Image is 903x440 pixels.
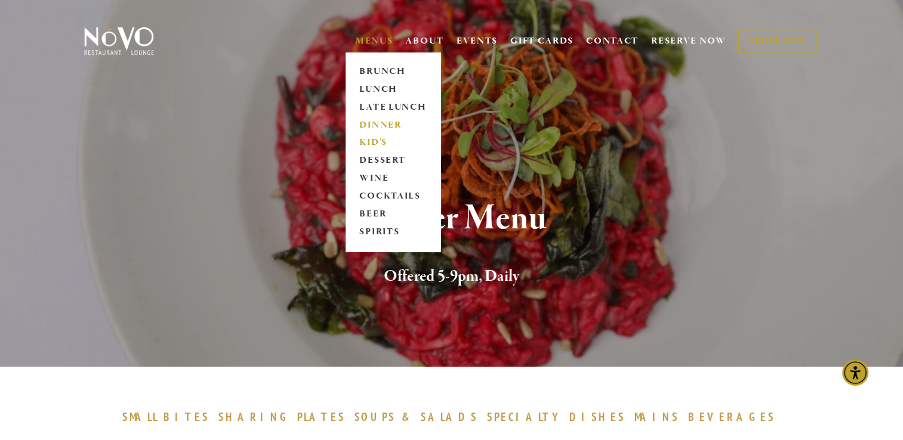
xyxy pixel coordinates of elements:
a: SHARINGPLATES [218,410,351,424]
span: & [402,410,415,424]
span: MAINS [634,410,679,424]
a: MENUS [356,35,393,47]
a: RESERVE NOW [651,30,726,52]
a: KID'S [356,134,430,152]
a: EVENTS [457,35,498,47]
a: BEVERAGES [688,410,781,424]
span: SHARING [218,410,291,424]
a: SPIRITS [356,224,430,241]
a: SMALLBITES [122,410,216,424]
a: MAINS [634,410,685,424]
a: LATE LUNCH [356,98,430,116]
span: SALADS [421,410,478,424]
span: SOUPS [354,410,396,424]
div: Accessibility Menu [842,360,868,386]
a: SOUPS&SALADS [354,410,483,424]
a: ABOUT [405,35,444,47]
span: PLATES [297,410,346,424]
span: SPECIALTY [487,410,563,424]
a: ORDER NOW [738,29,816,54]
a: DESSERT [356,152,430,170]
a: DINNER [356,116,430,134]
a: LUNCH [356,80,430,98]
a: SPECIALTYDISHES [487,410,631,424]
span: DISHES [569,410,625,424]
a: COCKTAILS [356,188,430,206]
a: BEER [356,206,430,224]
a: WINE [356,170,430,188]
span: SMALL [122,410,158,424]
h1: Dinner Menu [104,199,800,238]
img: Novo Restaurant &amp; Lounge [82,26,156,56]
h2: Offered 5-9pm, Daily [104,264,800,289]
a: CONTACT [586,30,639,52]
a: BRUNCH [356,63,430,80]
a: GIFT CARDS [510,30,574,52]
span: BEVERAGES [688,410,775,424]
span: BITES [164,410,209,424]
